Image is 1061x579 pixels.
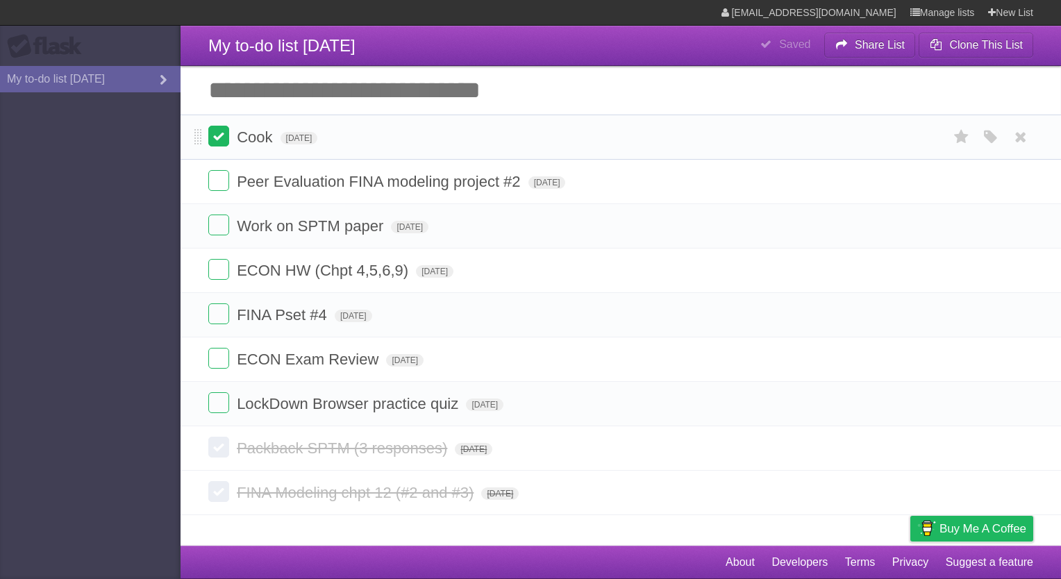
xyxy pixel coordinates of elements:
b: Saved [779,38,810,50]
b: Share List [855,39,905,51]
b: Clone This List [949,39,1023,51]
button: Share List [824,33,916,58]
label: Done [208,348,229,369]
label: Done [208,303,229,324]
a: Buy me a coffee [910,516,1033,542]
span: Cook [237,128,276,146]
label: Done [208,215,229,235]
span: Peer Evaluation FINA modeling project #2 [237,173,524,190]
span: [DATE] [416,265,453,278]
a: Suggest a feature [946,549,1033,576]
span: [DATE] [391,221,428,233]
label: Done [208,259,229,280]
span: LockDown Browser practice quiz [237,395,462,412]
span: Packback SPTM (3 responses) [237,439,451,457]
label: Done [208,170,229,191]
span: [DATE] [281,132,318,144]
label: Star task [949,126,975,149]
span: My to-do list [DATE] [208,36,356,55]
label: Done [208,392,229,413]
span: ECON HW (Chpt 4,5,6,9) [237,262,412,279]
span: [DATE] [481,487,519,500]
span: FINA Modeling chpt 12 (#2 and #3) [237,484,477,501]
span: Buy me a coffee [939,517,1026,541]
span: [DATE] [455,443,492,455]
a: Developers [771,549,828,576]
a: Terms [845,549,876,576]
span: Work on SPTM paper [237,217,387,235]
a: About [726,549,755,576]
span: [DATE] [335,310,372,322]
a: Privacy [892,549,928,576]
img: Buy me a coffee [917,517,936,540]
span: [DATE] [528,176,566,189]
label: Done [208,481,229,502]
label: Done [208,126,229,146]
span: ECON Exam Review [237,351,382,368]
span: [DATE] [386,354,424,367]
button: Clone This List [919,33,1033,58]
label: Done [208,437,229,458]
div: Flask [7,34,90,59]
span: FINA Pset #4 [237,306,331,324]
span: [DATE] [466,398,503,411]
